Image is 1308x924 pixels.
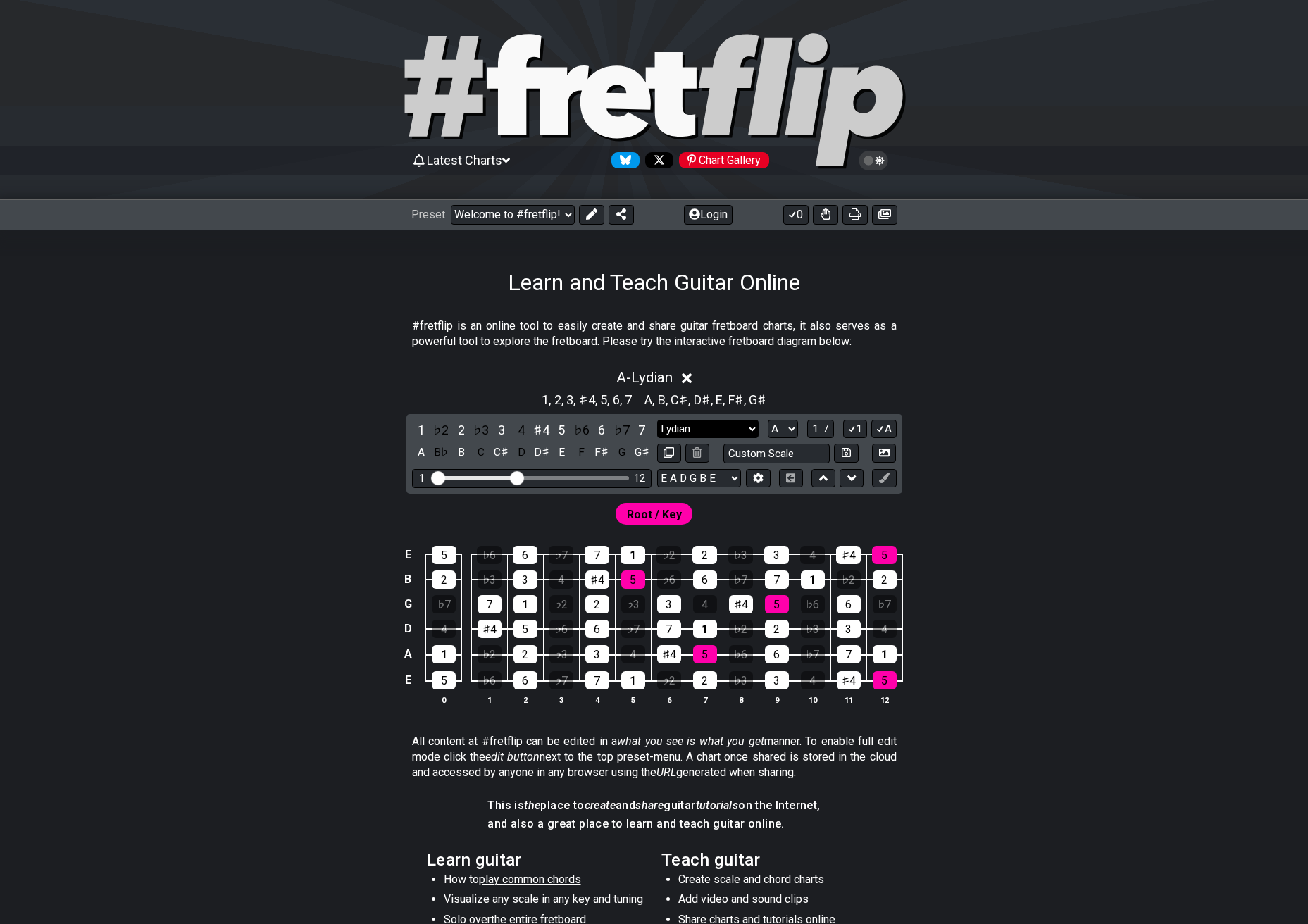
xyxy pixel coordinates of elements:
[657,671,681,689] div: ♭2
[621,620,645,638] div: ♭7
[634,473,645,485] div: 12
[693,595,717,613] div: 4
[692,546,717,564] div: 2
[532,420,551,439] div: toggle scale degree
[549,671,573,689] div: ♭7
[549,620,573,638] div: ♭6
[399,616,416,642] td: D
[549,645,573,663] div: ♭3
[512,443,530,462] div: toggle pitch class
[801,570,825,589] div: 1
[779,469,803,488] button: Toggle horizontal chord view
[801,645,825,663] div: ♭7
[678,872,879,892] li: Create scale and chord charts
[836,546,861,564] div: ♯4
[412,318,897,350] p: #fretflip is an online tool to easily create and share guitar fretboard charts, it also serves as...
[716,390,723,409] span: E
[427,153,502,168] span: Latest Charts
[452,443,471,462] div: toggle pitch class
[729,645,753,663] div: ♭6
[432,595,456,613] div: ♭7
[561,390,567,409] span: ,
[585,799,616,812] em: create
[872,546,897,564] div: 5
[872,444,896,463] button: Create Image
[837,570,861,589] div: ♭2
[472,420,490,439] div: toggle scale degree
[426,692,462,707] th: 0
[432,645,456,663] div: 1
[621,546,645,564] div: 1
[616,369,673,386] span: A - Lydian
[837,645,861,663] div: 7
[765,645,789,663] div: 6
[666,390,671,409] span: ,
[613,390,620,409] span: 6
[452,420,471,439] div: toggle scale degree
[729,620,753,638] div: ♭2
[657,469,741,488] select: Tuning
[621,595,645,613] div: ♭3
[744,390,749,409] span: ,
[566,390,573,409] span: 3
[432,620,456,638] div: 4
[412,734,897,781] p: All content at #fretflip can be edited in a manner. To enable full edit mode click the next to th...
[477,546,502,564] div: ♭6
[765,570,789,589] div: 7
[800,546,825,564] div: 4
[549,546,573,564] div: ♭7
[444,892,643,906] span: Visualize any scale in any key and tuning
[871,420,896,439] button: A
[657,620,681,638] div: 7
[746,469,770,488] button: Edit Tuning
[685,444,709,463] button: Delete
[801,620,825,638] div: ♭3
[696,799,739,812] em: tutorials
[765,671,789,689] div: 3
[638,387,773,410] section: Scale pitch classes
[411,208,445,221] span: Preset
[542,390,549,409] span: 1
[657,570,681,589] div: ♭6
[673,152,769,168] a: #fretflip at Pinterest
[640,152,673,168] a: Follow #fretflip at X
[687,692,723,707] th: 7
[633,443,651,462] div: toggle pitch class
[585,595,609,613] div: 2
[830,692,866,707] th: 11
[658,390,666,409] span: B
[728,546,753,564] div: ♭3
[479,873,581,886] span: play common chords
[485,750,540,763] em: edit button
[723,390,728,409] span: ,
[579,692,615,707] th: 4
[688,390,694,409] span: ,
[807,420,834,439] button: 1..7
[873,671,897,689] div: 5
[549,390,554,409] span: ,
[432,443,450,462] div: toggle pitch class
[613,443,631,462] div: toggle pitch class
[615,692,651,707] th: 5
[592,443,611,462] div: toggle pitch class
[600,390,607,409] span: 5
[478,645,502,663] div: ♭2
[693,645,717,663] div: 5
[399,641,416,667] td: A
[627,504,682,525] span: First enable full edit mode to edit
[872,469,896,488] button: First click edit preset to enable marker editing
[492,420,511,439] div: toggle scale degree
[552,443,571,462] div: toggle pitch class
[585,645,609,663] div: 3
[609,205,634,225] button: Share Preset
[651,692,687,707] th: 6
[834,444,858,463] button: Store user defined scale
[694,390,711,409] span: D♯
[711,390,716,409] span: ,
[399,542,416,567] td: E
[513,570,537,589] div: 3
[573,390,579,409] span: ,
[813,205,838,225] button: Toggle Dexterity for all fretkits
[432,570,456,589] div: 2
[592,420,611,439] div: toggle scale degree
